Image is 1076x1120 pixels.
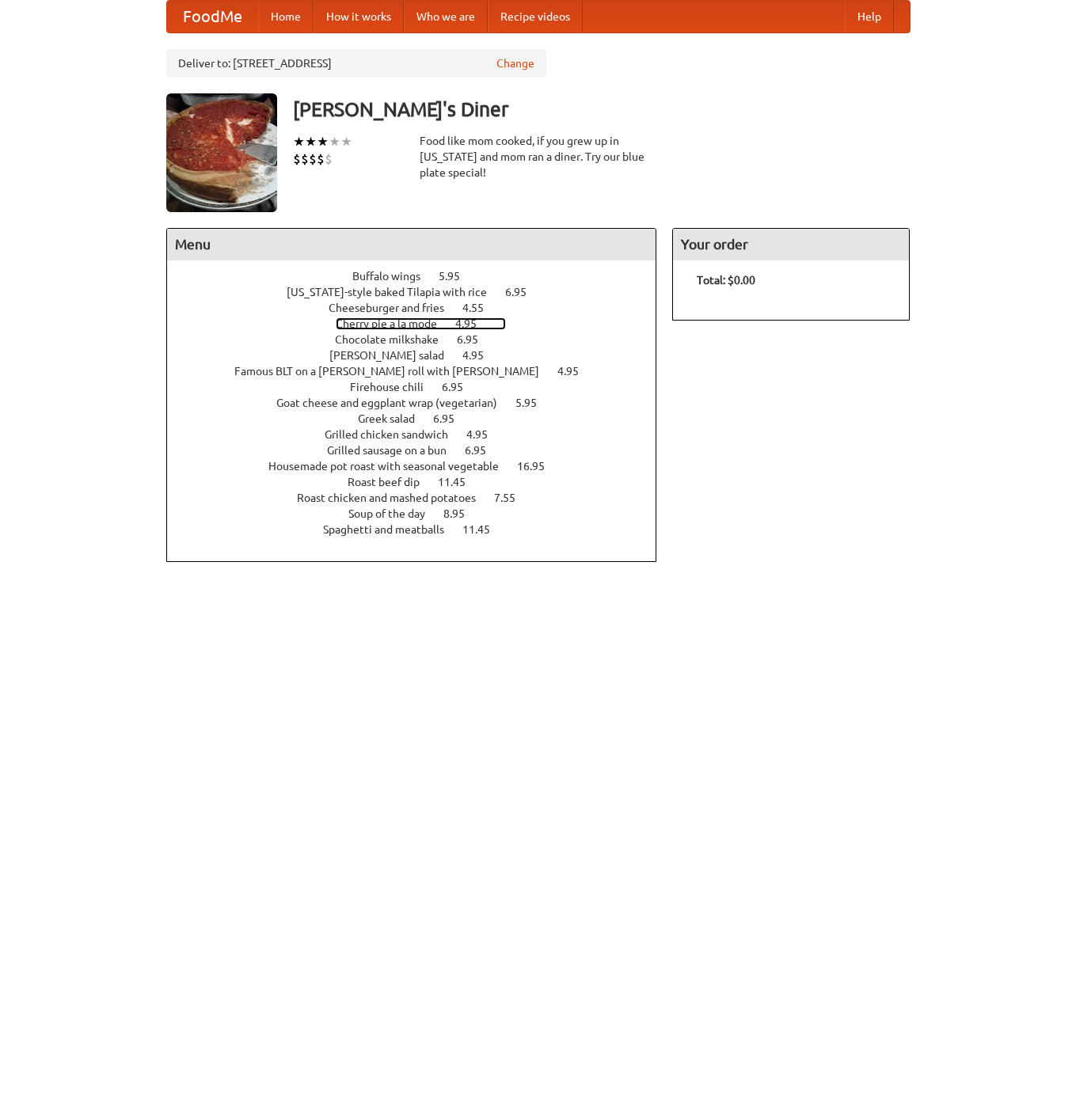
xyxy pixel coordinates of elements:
span: Roast chicken and mashed potatoes [297,492,492,504]
span: Cheeseburger and fries [329,302,460,314]
h3: [PERSON_NAME]'s Diner [293,93,911,125]
a: Famous BLT on a [PERSON_NAME] roll with [PERSON_NAME] 4.95 [234,365,608,378]
a: Cherry pie a la mode 4.95 [336,317,506,330]
span: Firehouse chili [350,381,439,393]
a: Grilled sausage on a bun 6.95 [327,444,515,457]
span: 7.55 [494,492,531,504]
li: $ [317,150,325,168]
span: 16.95 [517,460,561,473]
img: angular.jpg [166,93,277,212]
a: Change [496,55,534,71]
span: Greek salad [358,412,431,425]
span: 5.95 [515,397,553,409]
div: Deliver to: [STREET_ADDRESS] [166,49,546,78]
b: Total: $0.00 [697,274,755,287]
span: Spaghetti and meatballs [323,523,460,536]
a: Spaghetti and meatballs 11.45 [323,523,519,536]
span: 5.95 [439,270,476,283]
li: $ [301,150,309,168]
li: ★ [329,133,340,150]
a: Chocolate milkshake 6.95 [335,333,508,346]
span: Cherry pie a la mode [336,317,453,330]
a: How it works [314,1,404,32]
span: 4.95 [455,317,492,330]
span: 6.95 [457,333,494,346]
span: Housemade pot roast with seasonal vegetable [268,460,515,473]
h4: Your order [673,229,909,260]
span: 6.95 [433,412,470,425]
a: Help [845,1,894,32]
span: 4.55 [462,302,500,314]
span: 4.95 [466,428,504,441]
a: Housemade pot roast with seasonal vegetable 16.95 [268,460,574,473]
a: Who we are [404,1,488,32]
span: 6.95 [465,444,502,457]
li: ★ [305,133,317,150]
span: 4.95 [557,365,595,378]
div: Food like mom cooked, if you grew up in [US_STATE] and mom ran a diner. Try our blue plate special! [420,133,657,180]
li: $ [293,150,301,168]
span: Chocolate milkshake [335,333,454,346]
a: Soup of the day 8.95 [348,507,494,520]
span: Soup of the day [348,507,441,520]
a: Firehouse chili 6.95 [350,381,492,393]
a: Recipe videos [488,1,583,32]
span: Buffalo wings [352,270,436,283]
span: 6.95 [505,286,542,298]
h4: Menu [167,229,656,260]
span: Roast beef dip [348,476,435,488]
span: Famous BLT on a [PERSON_NAME] roll with [PERSON_NAME] [234,365,555,378]
a: Home [258,1,314,32]
span: Goat cheese and eggplant wrap (vegetarian) [276,397,513,409]
span: Grilled sausage on a bun [327,444,462,457]
li: $ [309,150,317,168]
a: Greek salad 6.95 [358,412,484,425]
a: Buffalo wings 5.95 [352,270,489,283]
span: 11.45 [438,476,481,488]
a: Grilled chicken sandwich 4.95 [325,428,517,441]
span: [US_STATE]-style baked Tilapia with rice [287,286,503,298]
a: [US_STATE]-style baked Tilapia with rice 6.95 [287,286,556,298]
li: ★ [293,133,305,150]
span: 11.45 [462,523,506,536]
li: ★ [340,133,352,150]
a: [PERSON_NAME] salad 4.95 [329,349,513,362]
a: Goat cheese and eggplant wrap (vegetarian) 5.95 [276,397,566,409]
span: Grilled chicken sandwich [325,428,464,441]
span: [PERSON_NAME] salad [329,349,460,362]
span: 4.95 [462,349,500,362]
span: 8.95 [443,507,481,520]
li: ★ [317,133,329,150]
a: Roast beef dip 11.45 [348,476,495,488]
a: Roast chicken and mashed potatoes 7.55 [297,492,545,504]
li: $ [325,150,333,168]
a: Cheeseburger and fries 4.55 [329,302,513,314]
span: 6.95 [442,381,479,393]
a: FoodMe [167,1,258,32]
